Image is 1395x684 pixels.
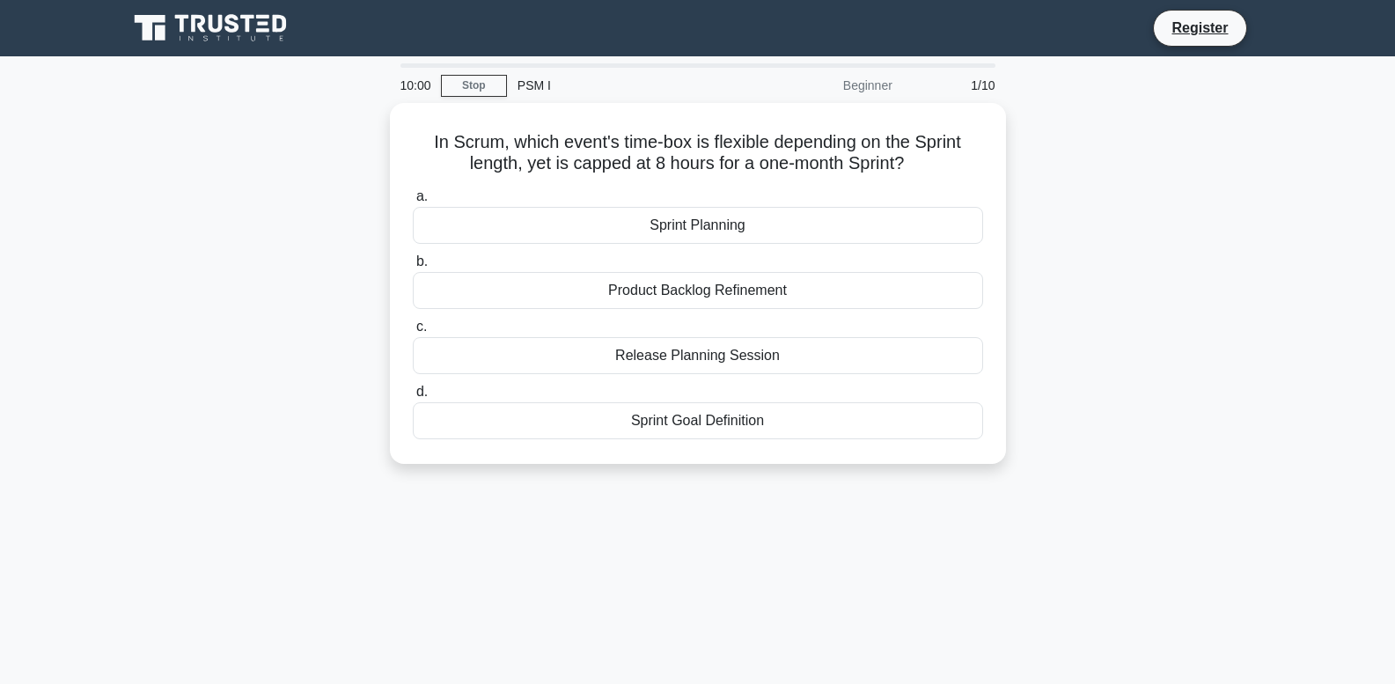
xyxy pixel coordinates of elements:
[903,68,1006,103] div: 1/10
[1161,17,1238,39] a: Register
[416,188,428,203] span: a.
[749,68,903,103] div: Beginner
[416,384,428,399] span: d.
[411,131,985,175] h5: In Scrum, which event's time-box is flexible depending on the Sprint length, yet is capped at 8 h...
[390,68,441,103] div: 10:00
[413,337,983,374] div: Release Planning Session
[416,254,428,268] span: b.
[413,272,983,309] div: Product Backlog Refinement
[413,207,983,244] div: Sprint Planning
[441,75,507,97] a: Stop
[413,402,983,439] div: Sprint Goal Definition
[507,68,749,103] div: PSM I
[416,319,427,334] span: c.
